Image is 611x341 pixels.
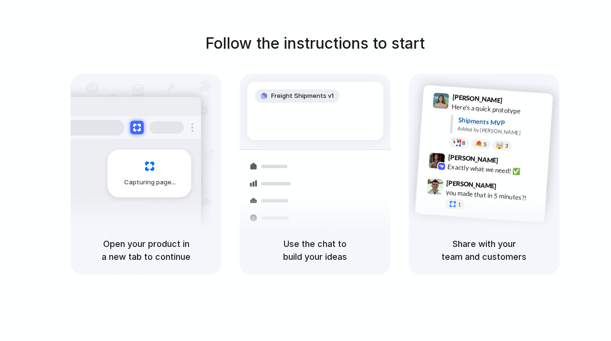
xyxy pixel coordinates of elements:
div: 🤯 [496,142,504,149]
div: Shipments MVP [458,115,546,131]
div: Added by [PERSON_NAME] [457,125,545,139]
div: Here's a quick prototype [452,102,547,118]
span: 8 [462,140,465,146]
span: 1 [458,202,461,207]
h5: Share with your team and customers [420,237,548,263]
div: Exactly what we need! ✅ [447,162,543,178]
h5: Use the chat to build your ideas [251,237,379,263]
span: 9:41 AM [506,96,525,108]
span: [PERSON_NAME] [452,92,503,106]
h1: Follow the instructions to start [205,32,425,55]
span: Capturing page [124,178,177,187]
span: 3 [505,143,508,149]
span: 9:47 AM [499,182,519,193]
span: Freight Shipments v1 [271,91,334,101]
span: 9:42 AM [501,157,521,168]
span: [PERSON_NAME] [448,152,498,166]
span: 5 [484,142,487,147]
h5: Open your product in a new tab to continue [82,237,210,263]
span: [PERSON_NAME] [446,178,497,192]
div: you made that in 5 minutes?! [445,188,541,204]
